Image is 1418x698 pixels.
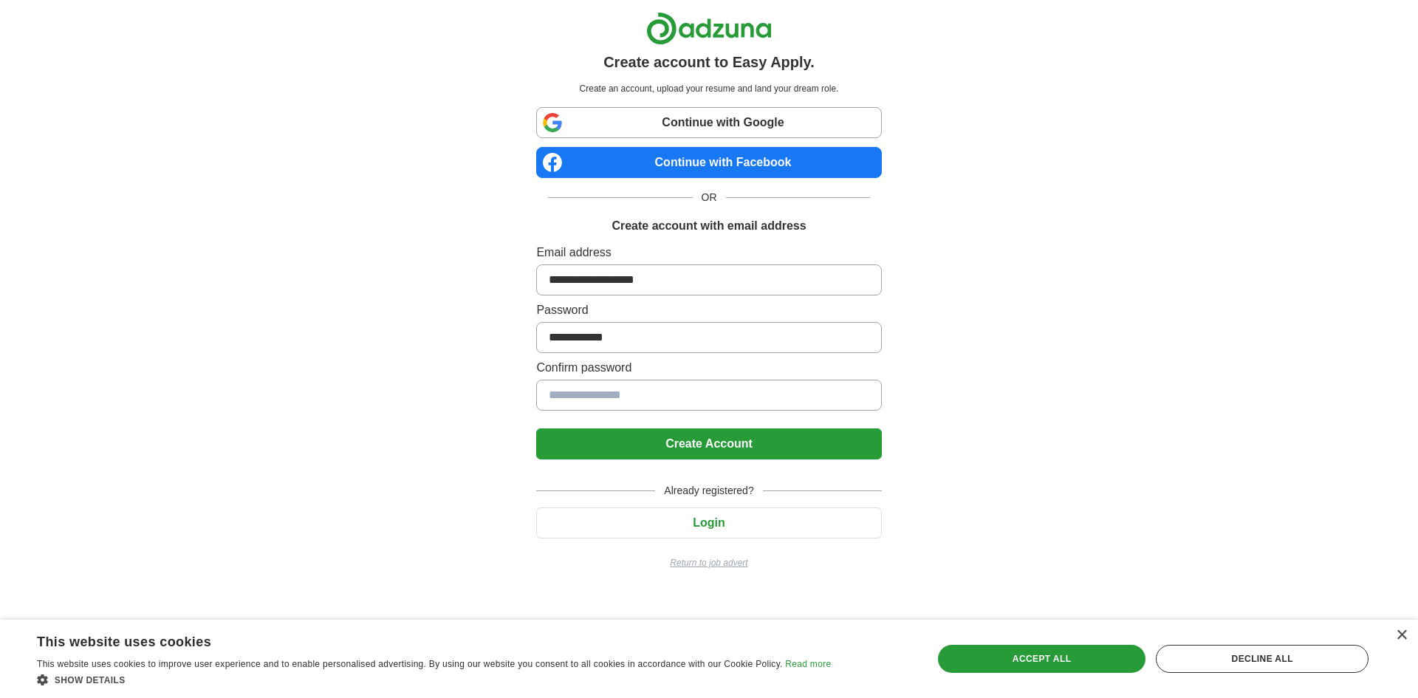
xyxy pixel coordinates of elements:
[1156,645,1369,673] div: Decline all
[693,190,726,205] span: OR
[655,483,762,499] span: Already registered?
[603,51,815,73] h1: Create account to Easy Apply.
[536,507,881,538] button: Login
[536,107,881,138] a: Continue with Google
[536,244,881,261] label: Email address
[536,359,881,377] label: Confirm password
[37,672,831,687] div: Show details
[938,645,1146,673] div: Accept all
[646,12,772,45] img: Adzuna logo
[37,629,794,651] div: This website uses cookies
[612,217,806,235] h1: Create account with email address
[536,428,881,459] button: Create Account
[539,82,878,95] p: Create an account, upload your resume and land your dream role.
[55,675,126,685] span: Show details
[536,301,881,319] label: Password
[536,556,881,569] a: Return to job advert
[1396,630,1407,641] div: Close
[785,659,831,669] a: Read more, opens a new window
[536,147,881,178] a: Continue with Facebook
[37,659,783,669] span: This website uses cookies to improve user experience and to enable personalised advertising. By u...
[536,516,881,529] a: Login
